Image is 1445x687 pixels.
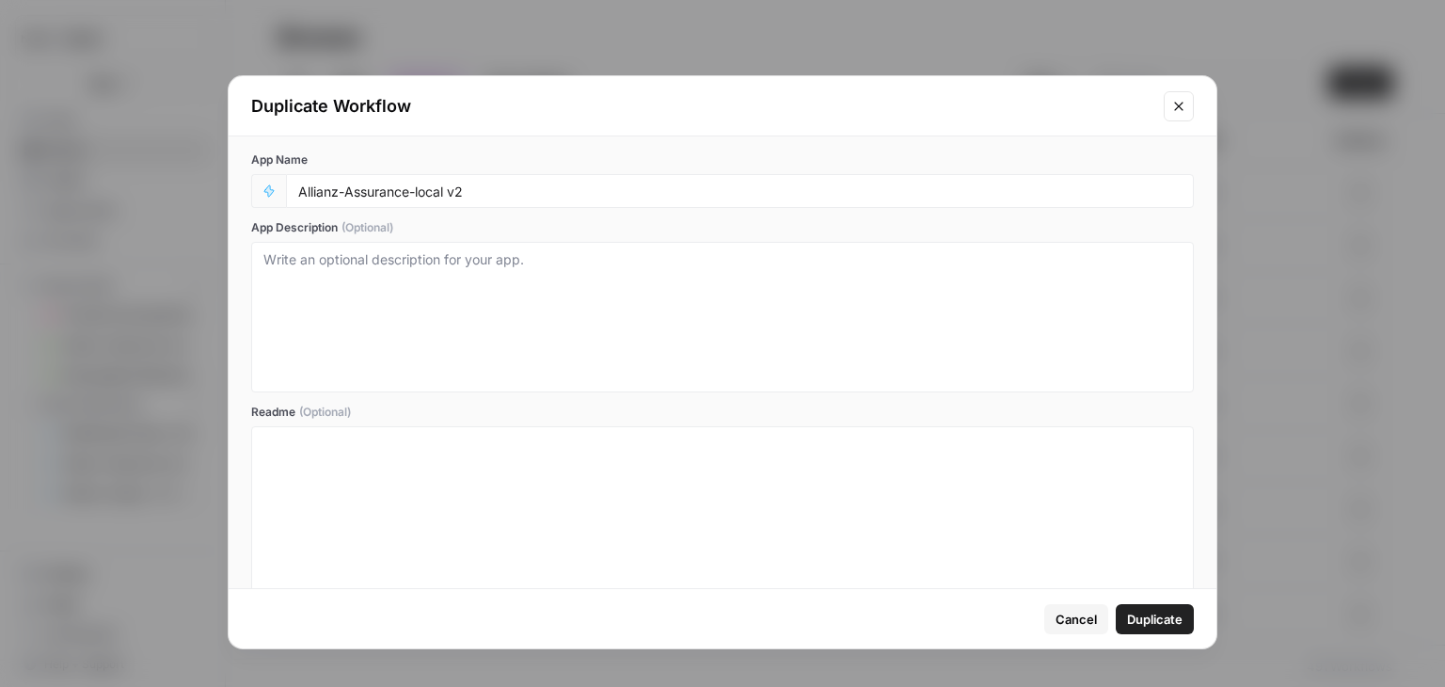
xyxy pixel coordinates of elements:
[251,219,1194,236] label: App Description
[299,404,351,421] span: (Optional)
[341,219,393,236] span: (Optional)
[1044,604,1108,634] button: Cancel
[1127,610,1183,629] span: Duplicate
[251,404,1194,421] label: Readme
[251,152,1194,168] label: App Name
[1164,91,1194,121] button: Close modal
[251,93,1152,120] div: Duplicate Workflow
[1056,610,1097,629] span: Cancel
[298,183,1182,200] input: Untitled
[1116,604,1194,634] button: Duplicate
